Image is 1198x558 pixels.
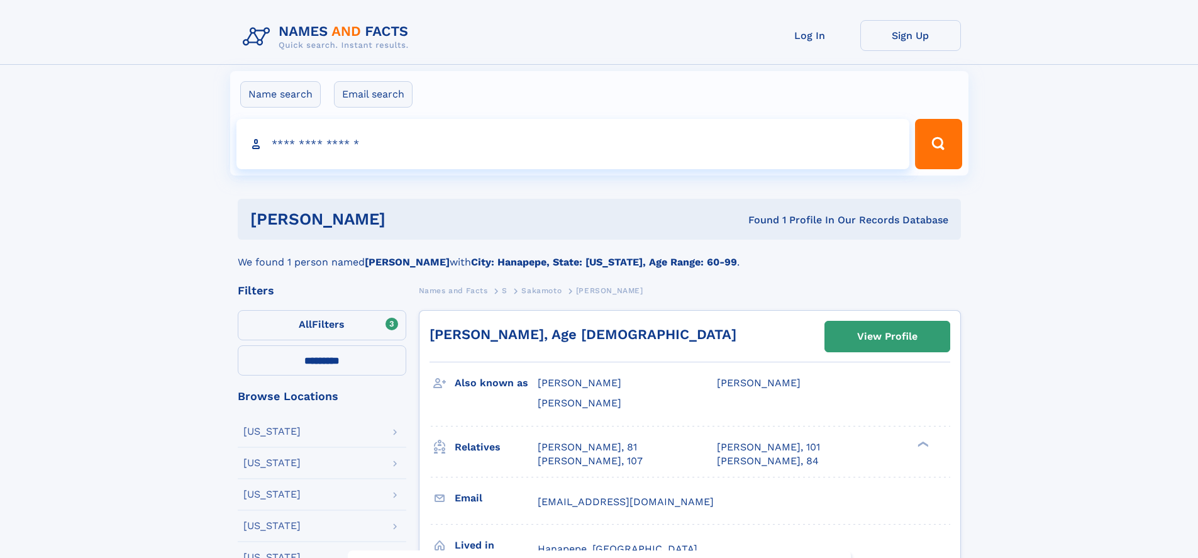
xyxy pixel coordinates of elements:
button: Search Button [915,119,962,169]
a: [PERSON_NAME], 101 [717,440,820,454]
a: Sign Up [860,20,961,51]
a: Sakamoto [521,282,562,298]
div: Browse Locations [238,391,406,402]
a: [PERSON_NAME], Age [DEMOGRAPHIC_DATA] [430,326,736,342]
a: [PERSON_NAME], 81 [538,440,637,454]
h3: Lived in [455,535,538,556]
a: S [502,282,507,298]
a: [PERSON_NAME], 84 [717,454,819,468]
h3: Email [455,488,538,509]
div: We found 1 person named with . [238,240,961,270]
div: [US_STATE] [243,427,301,437]
a: View Profile [825,321,950,352]
span: S [502,286,507,295]
h3: Relatives [455,437,538,458]
label: Name search [240,81,321,108]
img: Logo Names and Facts [238,20,419,54]
h1: [PERSON_NAME] [250,211,567,227]
label: Email search [334,81,413,108]
span: [PERSON_NAME] [576,286,643,295]
a: [PERSON_NAME], 107 [538,454,643,468]
span: Hanapepe, [GEOGRAPHIC_DATA] [538,543,697,555]
b: City: Hanapepe, State: [US_STATE], Age Range: 60-99 [471,256,737,268]
input: search input [236,119,910,169]
div: [US_STATE] [243,489,301,499]
div: Found 1 Profile In Our Records Database [567,213,948,227]
a: Names and Facts [419,282,488,298]
div: View Profile [857,322,918,351]
div: ❯ [914,440,929,448]
span: Sakamoto [521,286,562,295]
span: [PERSON_NAME] [717,377,801,389]
div: [US_STATE] [243,458,301,468]
a: Log In [760,20,860,51]
label: Filters [238,310,406,340]
div: [US_STATE] [243,521,301,531]
b: [PERSON_NAME] [365,256,450,268]
span: [PERSON_NAME] [538,397,621,409]
span: [EMAIL_ADDRESS][DOMAIN_NAME] [538,496,714,508]
span: All [299,318,312,330]
h3: Also known as [455,372,538,394]
span: [PERSON_NAME] [538,377,621,389]
div: Filters [238,285,406,296]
